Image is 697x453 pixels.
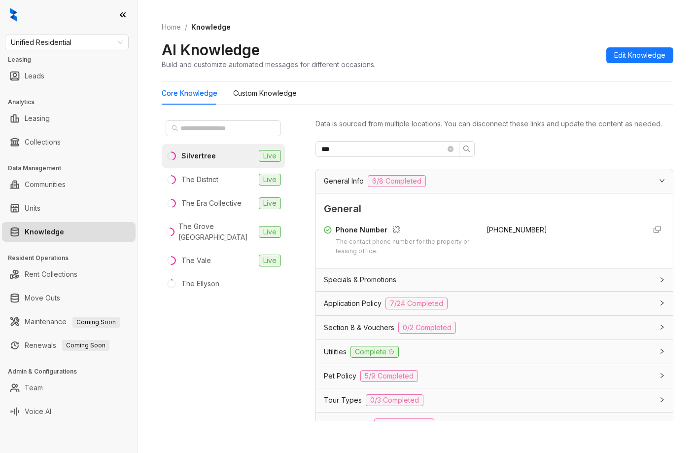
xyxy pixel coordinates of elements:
[366,394,423,406] span: 0/3 Completed
[25,336,109,355] a: RenewalsComing Soon
[2,198,136,218] li: Units
[8,98,138,107] h3: Analytics
[316,316,673,340] div: Section 8 & Vouchers0/2 Completed
[2,175,136,194] li: Communities
[191,23,231,31] span: Knowledge
[11,35,123,50] span: Unified Residential
[8,254,138,263] h3: Resident Operations
[324,395,362,406] span: Tour Types
[324,201,665,217] span: General
[385,298,448,309] span: 7/24 Completed
[259,226,281,238] span: Live
[324,176,364,187] span: General Info
[8,55,138,64] h3: Leasing
[324,274,396,285] span: Specials & Promotions
[181,151,216,161] div: Silvertree
[2,66,136,86] li: Leads
[360,370,418,382] span: 5/9 Completed
[2,378,136,398] li: Team
[8,164,138,173] h3: Data Management
[315,118,673,129] div: Data is sourced from multiple locations. You can disconnect these links and update the content as...
[25,222,64,242] a: Knowledge
[2,109,136,128] li: Leasing
[162,88,217,99] div: Core Knowledge
[398,322,456,334] span: 0/2 Completed
[181,255,211,266] div: The Vale
[25,378,43,398] a: Team
[72,317,120,328] span: Coming Soon
[10,8,17,22] img: logo
[160,22,183,33] a: Home
[487,226,547,234] span: [PHONE_NUMBER]
[2,132,136,152] li: Collections
[25,66,44,86] a: Leads
[172,125,178,132] span: search
[659,300,665,306] span: collapsed
[659,178,665,184] span: expanded
[350,346,399,358] span: Complete
[259,255,281,266] span: Live
[659,348,665,354] span: collapsed
[185,22,187,33] li: /
[25,288,60,308] a: Move Outs
[336,225,475,237] div: Phone Number
[374,418,434,430] span: 0/13 Completed
[659,421,665,427] span: collapsed
[324,346,347,357] span: Utilities
[2,312,136,332] li: Maintenance
[659,397,665,403] span: collapsed
[316,340,673,364] div: UtilitiesComplete
[324,298,382,309] span: Application Policy
[324,322,394,333] span: Section 8 & Vouchers
[181,174,218,185] div: The District
[25,175,66,194] a: Communities
[259,174,281,186] span: Live
[316,413,673,436] div: Parking Policy0/13 Completed
[316,388,673,412] div: Tour Types0/3 Completed
[448,146,453,152] span: close-circle
[324,371,356,381] span: Pet Policy
[463,145,471,153] span: search
[25,402,51,421] a: Voice AI
[316,169,673,193] div: General Info6/8 Completed
[659,324,665,330] span: collapsed
[2,336,136,355] li: Renewals
[2,402,136,421] li: Voice AI
[62,340,109,351] span: Coming Soon
[336,237,475,256] div: The contact phone number for the property or leasing office.
[659,277,665,283] span: collapsed
[181,198,242,209] div: The Era Collective
[25,109,50,128] a: Leasing
[316,268,673,291] div: Specials & Promotions
[259,197,281,209] span: Live
[162,59,376,70] div: Build and customize automated messages for different occasions.
[606,47,673,63] button: Edit Knowledge
[316,292,673,315] div: Application Policy7/24 Completed
[316,364,673,388] div: Pet Policy5/9 Completed
[25,132,61,152] a: Collections
[178,221,255,243] div: The Grove [GEOGRAPHIC_DATA]
[2,222,136,242] li: Knowledge
[233,88,297,99] div: Custom Knowledge
[2,288,136,308] li: Move Outs
[659,373,665,378] span: collapsed
[368,175,426,187] span: 6/8 Completed
[181,278,219,289] div: The Ellyson
[614,50,665,61] span: Edit Knowledge
[25,264,77,284] a: Rent Collections
[162,40,260,59] h2: AI Knowledge
[2,264,136,284] li: Rent Collections
[324,419,370,430] span: Parking Policy
[25,198,40,218] a: Units
[259,150,281,162] span: Live
[8,367,138,376] h3: Admin & Configurations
